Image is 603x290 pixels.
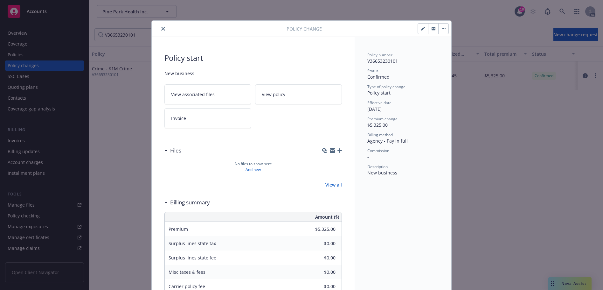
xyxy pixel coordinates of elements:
input: 0.00 [298,224,339,234]
span: Type of policy change [367,84,405,89]
span: - [367,154,369,160]
span: Surplus lines state tax [169,240,216,246]
div: Files [164,146,181,155]
a: View all [325,181,342,188]
span: View policy [262,91,285,98]
a: Add new [246,167,261,173]
span: Billing method [367,132,393,138]
h3: Files [170,146,181,155]
a: Invoice [164,108,251,128]
span: Carrier policy fee [169,283,205,289]
span: No files to show here [235,161,272,167]
span: Policy number [367,52,392,58]
span: New business [367,170,397,176]
span: Surplus lines state fee [169,255,216,261]
h3: Billing summary [170,198,210,207]
span: $5,325.00 [367,122,388,128]
span: Misc taxes & fees [169,269,205,275]
span: View associated files [171,91,215,98]
span: New business [164,70,342,77]
a: View policy [255,84,342,104]
span: Agency - Pay in full [367,138,408,144]
input: 0.00 [298,267,339,277]
span: Description [367,164,388,169]
span: V36653230101 [367,58,398,64]
span: Commission [367,148,389,153]
span: Effective date [367,100,392,105]
span: Premium change [367,116,398,122]
span: Amount ($) [315,214,339,220]
div: Billing summary [164,198,210,207]
span: Status [367,68,378,74]
span: Policy start [367,90,391,96]
span: Policy start [164,52,342,64]
a: View associated files [164,84,251,104]
input: 0.00 [298,253,339,262]
button: close [159,25,167,32]
span: Confirmed [367,74,390,80]
span: Premium [169,226,188,232]
span: Invoice [171,115,186,122]
input: 0.00 [298,238,339,248]
span: Policy Change [287,25,322,32]
span: [DATE] [367,106,382,112]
